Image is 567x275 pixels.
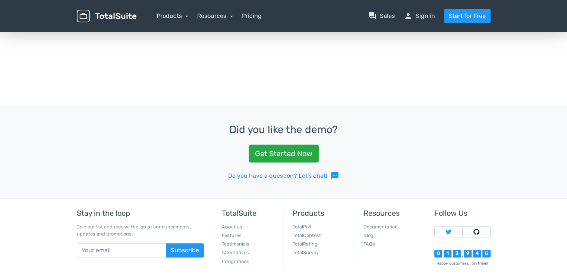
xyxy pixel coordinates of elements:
h5: Stay in the loop [77,209,204,217]
div: 4 [473,250,481,257]
input: Your email [77,243,166,257]
span: person [404,12,413,20]
div: Happy customers, join them! [434,260,490,266]
a: Products [157,12,189,19]
span: question_answer [368,12,377,20]
img: Follow TotalSuite on Github [473,229,479,235]
a: TotalContest [293,233,321,238]
a: Blog [363,233,374,238]
a: personSign in [404,12,435,20]
a: Features [222,233,242,238]
span: sms [330,171,339,180]
a: TotalRating [293,241,318,247]
a: Documentation [363,224,398,230]
p: Join our list and receive the latest announcements, updates and promotions. [77,223,204,237]
div: 0 [434,250,442,257]
h5: Products [293,209,349,217]
a: About us [222,224,242,230]
a: Get Started Now [249,145,319,162]
a: Integrations [222,259,249,264]
a: TotalPoll [293,224,311,230]
div: , [461,253,464,257]
a: question_answerSales [368,12,395,20]
a: Pricing [242,12,262,20]
div: 3 [453,250,461,257]
a: FAQs [363,241,375,247]
button: Subscribe [166,243,204,257]
img: Follow TotalSuite on Twitter [445,229,451,235]
h5: Resources [363,209,419,217]
h5: Follow Us [434,209,490,217]
a: Resources [197,12,233,19]
a: Testimonials [222,241,249,247]
div: 5 [482,250,490,257]
a: TotalSurvey [293,250,319,255]
h3: Did you like the demo? [18,124,549,136]
h5: TotalSuite [222,209,278,217]
div: 1 [444,250,451,257]
img: TotalSuite for WordPress [77,10,136,23]
a: Start for Free [444,9,491,23]
a: Alternatives [222,250,249,255]
div: 9 [464,250,472,257]
a: Do you have a question? Let's chat!sms [228,171,339,180]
